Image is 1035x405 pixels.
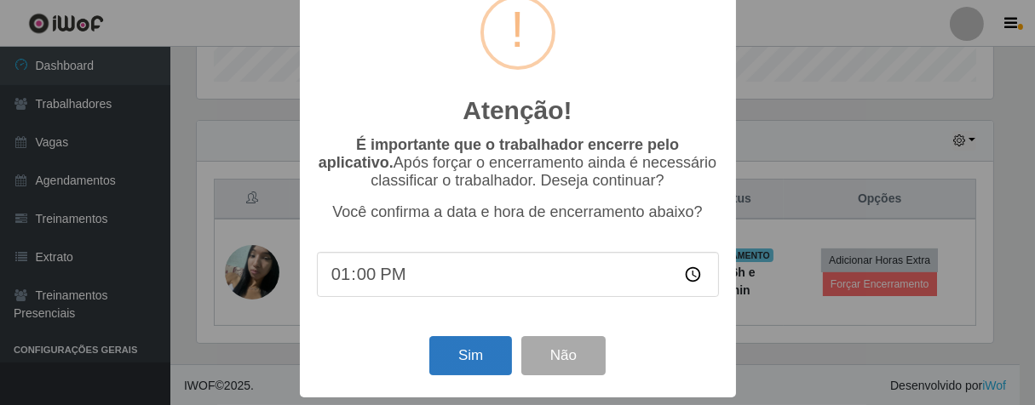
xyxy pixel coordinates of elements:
button: Sim [429,336,512,376]
b: É importante que o trabalhador encerre pelo aplicativo. [319,136,679,171]
p: Após forçar o encerramento ainda é necessário classificar o trabalhador. Deseja continuar? [317,136,719,190]
h2: Atenção! [463,95,572,126]
p: Você confirma a data e hora de encerramento abaixo? [317,203,719,221]
button: Não [521,336,606,376]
